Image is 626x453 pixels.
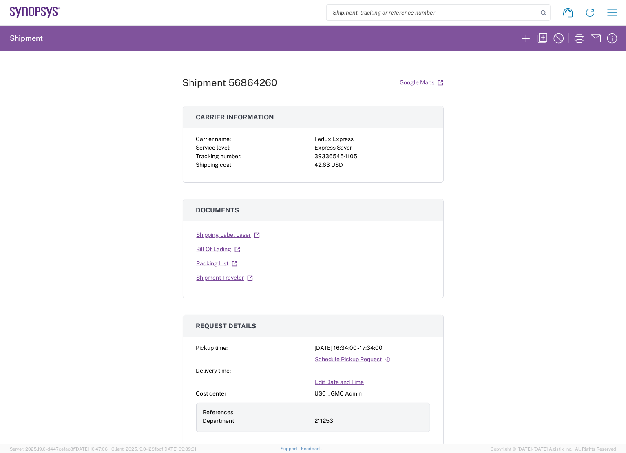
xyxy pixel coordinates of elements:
[491,445,616,453] span: Copyright © [DATE]-[DATE] Agistix Inc., All Rights Reserved
[315,135,430,144] div: FedEx Express
[315,352,391,367] a: Schedule Pickup Request
[315,152,430,161] div: 393365454105
[10,446,108,451] span: Server: 2025.19.0-d447cefac8f
[203,409,234,415] span: References
[196,367,231,374] span: Delivery time:
[196,153,242,159] span: Tracking number:
[315,144,430,152] div: Express Saver
[196,256,238,271] a: Packing List
[315,417,423,425] div: 211253
[196,136,231,142] span: Carrier name:
[301,446,322,451] a: Feedback
[327,5,538,20] input: Shipment, tracking or reference number
[196,206,239,214] span: Documents
[196,242,241,256] a: Bill Of Lading
[196,322,257,330] span: Request details
[315,367,430,375] div: -
[203,417,312,425] div: Department
[315,161,430,169] div: 42.63 USD
[111,446,196,451] span: Client: 2025.19.0-129fbcf
[75,446,108,451] span: [DATE] 10:47:06
[196,390,227,397] span: Cost center
[281,446,301,451] a: Support
[400,75,444,90] a: Google Maps
[10,33,43,43] h2: Shipment
[196,161,232,168] span: Shipping cost
[315,389,430,398] div: US01, GMC Admin
[196,271,253,285] a: Shipment Traveler
[315,375,365,389] a: Edit Date and Time
[196,144,231,151] span: Service level:
[163,446,196,451] span: [DATE] 09:39:01
[315,344,430,352] div: [DATE] 16:34:00 - 17:34:00
[183,77,278,88] h1: Shipment 56864260
[196,228,260,242] a: Shipping Label Laser
[196,113,274,121] span: Carrier information
[196,345,228,351] span: Pickup time:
